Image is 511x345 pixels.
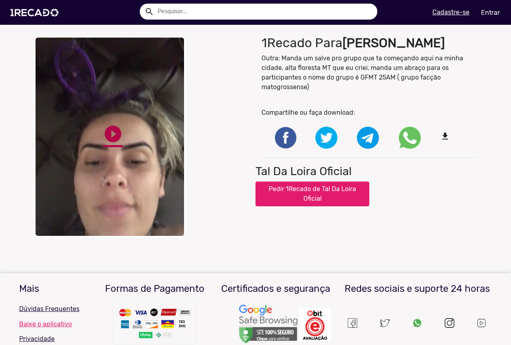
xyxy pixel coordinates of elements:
[142,4,156,18] button: Example home icon
[19,334,88,344] p: Privacidade
[399,127,421,149] img: Compartilhe no whatsapp
[380,318,390,328] img: twitter.svg
[348,318,357,328] img: Um recado,1Recado,1 recado,vídeo de famosos,site para pagar famosos,vídeos e lives exclusivas de ...
[255,164,352,178] h2: Tal Da Loira Oficial
[445,318,454,328] img: instagram.svg
[261,108,477,118] p: Compartilhe ou faça download:
[152,4,377,20] input: Pesquisar...
[19,320,88,328] a: Baixe o aplicativo
[315,127,337,149] img: Compartilhe no twitter
[221,283,331,295] h3: Certificados e segurança
[261,54,477,92] p: Outra: Manda um salve pro grupo que ta começando aqui na minha cidade, alta floresta MT que eu cr...
[357,134,379,141] i: Share on Telegram
[273,134,297,141] i: Share on Facebook
[103,124,123,144] a: play_circle_filled
[255,181,369,206] button: Pedir 1Recado de Tal Da Loira Oficial
[399,134,421,141] i: Share on WhatsApp
[145,7,154,16] mat-icon: Example home icon
[19,304,88,314] p: Dúvidas Frequentes
[412,318,422,328] img: Um recado,1Recado,1 recado,vídeo de famosos,site para pagar famosos,vídeos e lives exclusivas de ...
[432,8,469,16] u: Cadastre-se
[34,36,186,237] video: Your browser does not support HTML5 video.
[299,308,331,341] img: Um recado,1Recado,1 recado,vídeo de famosos,site para pagar famosos,vídeos e lives exclusivas de ...
[273,126,297,150] img: Compartilhe no facebook
[343,35,445,50] b: [PERSON_NAME]
[476,6,505,20] a: Entrar
[19,283,88,295] h3: Mais
[261,35,477,50] h1: 1Recado Para
[100,283,209,295] h3: Formas de Pagamento
[315,134,337,141] i: Share on Twitter
[238,304,298,345] img: Um recado,1Recado,1 recado,vídeo de famosos,site para pagar famosos,vídeos e lives exclusivas de ...
[342,283,492,295] h3: Redes sociais e suporte 24 horas
[476,318,487,328] img: Um recado,1Recado,1 recado,vídeo de famosos,site para pagar famosos,vídeos e lives exclusivas de ...
[357,127,379,149] img: Compartilhe no telegram
[440,132,462,141] mat-icon: file_download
